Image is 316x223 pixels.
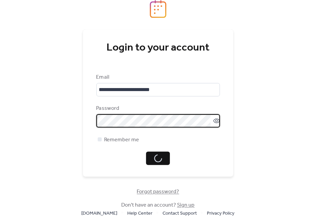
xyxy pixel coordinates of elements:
a: Contact Support [163,209,197,217]
span: Contact Support [163,210,197,218]
div: Email [96,73,219,81]
a: Sign up [177,200,195,210]
span: Forgot password? [137,188,179,196]
span: Help Center [128,210,153,218]
span: Remember me [104,136,139,144]
a: [DOMAIN_NAME] [82,209,118,217]
a: Forgot password? [137,190,179,194]
div: Login to your account [96,41,220,55]
span: [DOMAIN_NAME] [82,210,118,218]
div: Password [96,104,219,113]
a: Help Center [128,209,153,217]
span: Privacy Policy [207,210,235,218]
a: Privacy Policy [207,209,235,217]
span: Don't have an account? [122,201,195,209]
